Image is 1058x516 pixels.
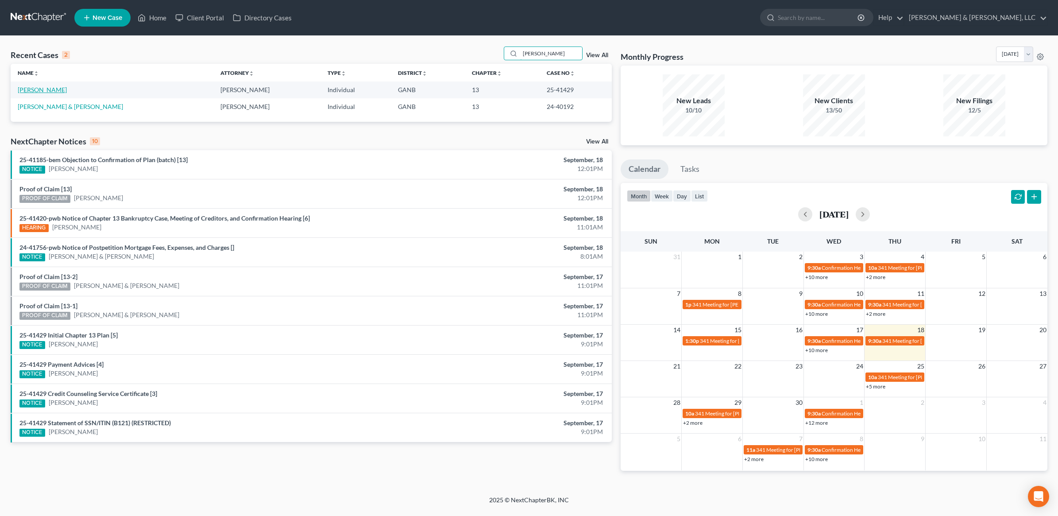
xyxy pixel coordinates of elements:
span: 26 [977,361,986,372]
a: 25-41429 Statement of SSN/ITIN (B121) (RESTRICTED) [19,419,171,427]
div: New Leads [663,96,725,106]
a: 25-41429 Credit Counseling Service Certificate [3] [19,390,157,397]
a: Proof of Claim [13-1] [19,302,77,310]
a: Client Portal [171,10,228,26]
span: 4 [1042,397,1047,408]
div: September, 18 [414,185,603,194]
span: 27 [1039,361,1047,372]
i: unfold_more [570,71,575,76]
input: Search by name... [520,47,582,60]
span: 341 Meeting for [PERSON_NAME] [700,338,780,344]
a: +12 more [805,419,828,426]
span: 25 [916,361,925,372]
input: Search by name... [778,9,859,26]
span: 2 [920,397,925,408]
span: 5 [676,434,681,444]
a: Home [133,10,171,26]
a: [PERSON_NAME] [74,194,123,202]
td: Individual [320,81,391,98]
div: Open Intercom Messenger [1028,486,1049,507]
span: 7 [798,434,803,444]
div: NOTICE [19,429,45,437]
a: 25-41420-pwb Notice of Chapter 13 Bankruptcy Case, Meeting of Creditors, and Confirmation Hearing... [19,214,310,222]
span: Mon [704,237,720,245]
span: 341 Meeting for [PERSON_NAME] [695,410,775,417]
a: [PERSON_NAME] [49,164,98,173]
button: day [673,190,691,202]
span: 17 [855,325,864,335]
span: 29 [734,397,742,408]
h3: Monthly Progress [621,51,683,62]
div: September, 17 [414,419,603,427]
span: 19 [977,325,986,335]
span: 9:30a [807,301,821,308]
a: Districtunfold_more [398,70,427,76]
span: 341 Meeting for [PERSON_NAME] [878,374,958,380]
a: [PERSON_NAME] & [PERSON_NAME] [18,103,123,110]
span: Wed [826,237,841,245]
span: 6 [737,434,742,444]
div: 9:01PM [414,369,603,378]
button: week [651,190,673,202]
span: 12 [977,288,986,299]
td: 13 [465,81,540,98]
span: New Case [93,15,122,21]
a: Typeunfold_more [328,70,346,76]
a: [PERSON_NAME] & [PERSON_NAME], LLC [904,10,1047,26]
span: 341 Meeting for [PERSON_NAME] [US_STATE] [PERSON_NAME] [882,338,1032,344]
div: 12:01PM [414,194,603,202]
td: [PERSON_NAME] [213,81,320,98]
span: 3 [859,252,864,262]
i: unfold_more [422,71,427,76]
span: 9:30a [807,264,821,271]
button: list [691,190,708,202]
div: New Filings [943,96,1005,106]
div: Recent Cases [11,50,70,60]
div: 8:01AM [414,252,603,261]
i: unfold_more [249,71,254,76]
td: [PERSON_NAME] [213,98,320,115]
i: unfold_more [341,71,346,76]
a: [PERSON_NAME] [49,427,98,436]
span: 7 [676,288,681,299]
div: 12:01PM [414,164,603,173]
a: Case Nounfold_more [547,70,575,76]
a: +2 more [744,456,764,462]
a: [PERSON_NAME] [49,340,98,349]
a: [PERSON_NAME] & [PERSON_NAME] [74,281,179,290]
div: HEARING [19,224,49,232]
a: +10 more [805,310,828,317]
div: 12/5 [943,106,1005,115]
span: 5 [981,252,986,262]
a: 25-41429 Initial Chapter 13 Plan [5] [19,331,118,339]
span: 9:30a [807,446,821,453]
span: 9:30a [868,338,881,344]
div: 10/10 [663,106,725,115]
span: 9 [798,288,803,299]
div: PROOF OF CLAIM [19,195,70,203]
div: NextChapter Notices [11,136,100,147]
span: 10a [685,410,694,417]
span: 1:30p [685,338,699,344]
div: NOTICE [19,400,45,407]
span: Sun [645,237,657,245]
div: 9:01PM [414,398,603,407]
span: Sat [1012,237,1023,245]
span: 341 Meeting for [PERSON_NAME] [756,446,836,453]
span: 9 [920,434,925,444]
span: 11 [1039,434,1047,444]
span: 18 [916,325,925,335]
div: September, 18 [414,243,603,252]
div: 13/50 [803,106,865,115]
a: +10 more [805,456,828,462]
span: 1 [859,397,864,408]
span: 13 [1039,288,1047,299]
div: September, 17 [414,360,603,369]
a: View All [586,52,608,58]
span: Confirmation Hearing for [PERSON_NAME] [822,301,923,308]
span: 14 [672,325,681,335]
span: 16 [795,325,803,335]
span: 8 [737,288,742,299]
td: 25-41429 [540,81,612,98]
span: 8 [859,434,864,444]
